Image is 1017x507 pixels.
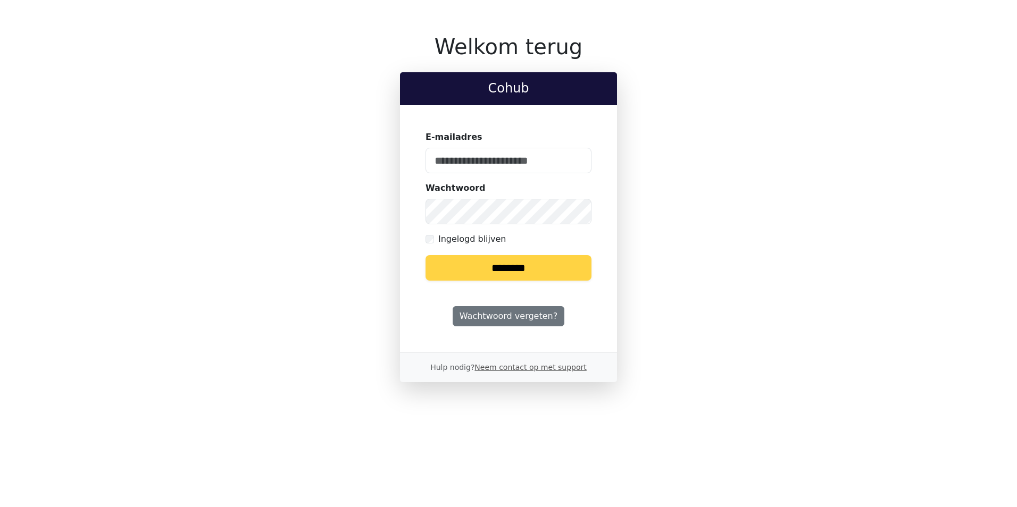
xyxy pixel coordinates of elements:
[474,363,586,371] a: Neem contact op met support
[426,182,486,195] label: Wachtwoord
[453,306,564,326] a: Wachtwoord vergeten?
[430,363,587,371] small: Hulp nodig?
[438,233,506,246] label: Ingelogd blijven
[409,81,608,96] h2: Cohub
[400,34,617,60] h1: Welkom terug
[426,131,482,143] label: E-mailadres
